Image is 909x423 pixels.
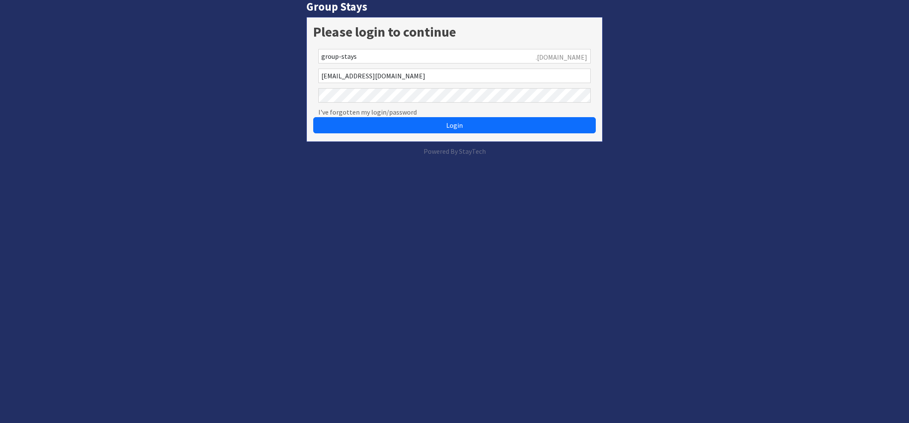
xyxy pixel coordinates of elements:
[318,49,591,63] input: Account Reference
[446,121,463,129] span: Login
[313,117,596,133] button: Login
[313,24,596,40] h1: Please login to continue
[536,52,587,62] span: Your account reference will be within your Welcome email. It will end in '.groupstays.co.uk'.
[318,107,417,117] a: I've forgotten my login/password
[318,69,591,83] input: Email
[306,146,603,156] p: Powered By StayTech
